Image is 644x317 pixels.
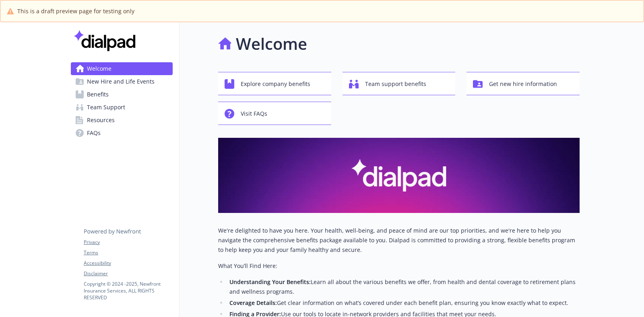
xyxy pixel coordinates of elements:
span: Resources [87,114,115,127]
a: FAQs [71,127,173,139]
span: Get new hire information [489,76,557,92]
li: Learn all about the various benefits we offer, from health and dental coverage to retirement plan... [227,277,580,297]
a: New Hire and Life Events [71,75,173,88]
span: FAQs [87,127,101,139]
span: This is a draft preview page for testing only [17,7,134,15]
p: We're delighted to have you here. Your health, well-being, and peace of mind are our top prioriti... [218,226,580,255]
strong: Coverage Details: [229,299,277,307]
span: Benefits [87,88,109,101]
span: Visit FAQs [241,106,267,121]
button: Visit FAQs [218,102,331,125]
h1: Welcome [236,32,307,56]
span: Team support benefits [365,76,426,92]
a: Privacy [84,239,172,246]
span: Welcome [87,62,111,75]
a: Resources [71,114,173,127]
span: Explore company benefits [241,76,310,92]
img: overview page banner [218,138,580,213]
a: Benefits [71,88,173,101]
button: Team support benefits [343,72,456,95]
a: Accessibility [84,260,172,267]
strong: Understanding Your Benefits: [229,278,311,286]
p: What You’ll Find Here: [218,261,580,271]
button: Explore company benefits [218,72,331,95]
button: Get new hire information [466,72,580,95]
span: Team Support [87,101,125,114]
a: Team Support [71,101,173,114]
p: Copyright © 2024 - 2025 , Newfront Insurance Services, ALL RIGHTS RESERVED [84,280,172,301]
li: Get clear information on what’s covered under each benefit plan, ensuring you know exactly what t... [227,298,580,308]
a: Disclaimer [84,270,172,277]
a: Welcome [71,62,173,75]
span: New Hire and Life Events [87,75,155,88]
a: Terms [84,249,172,256]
